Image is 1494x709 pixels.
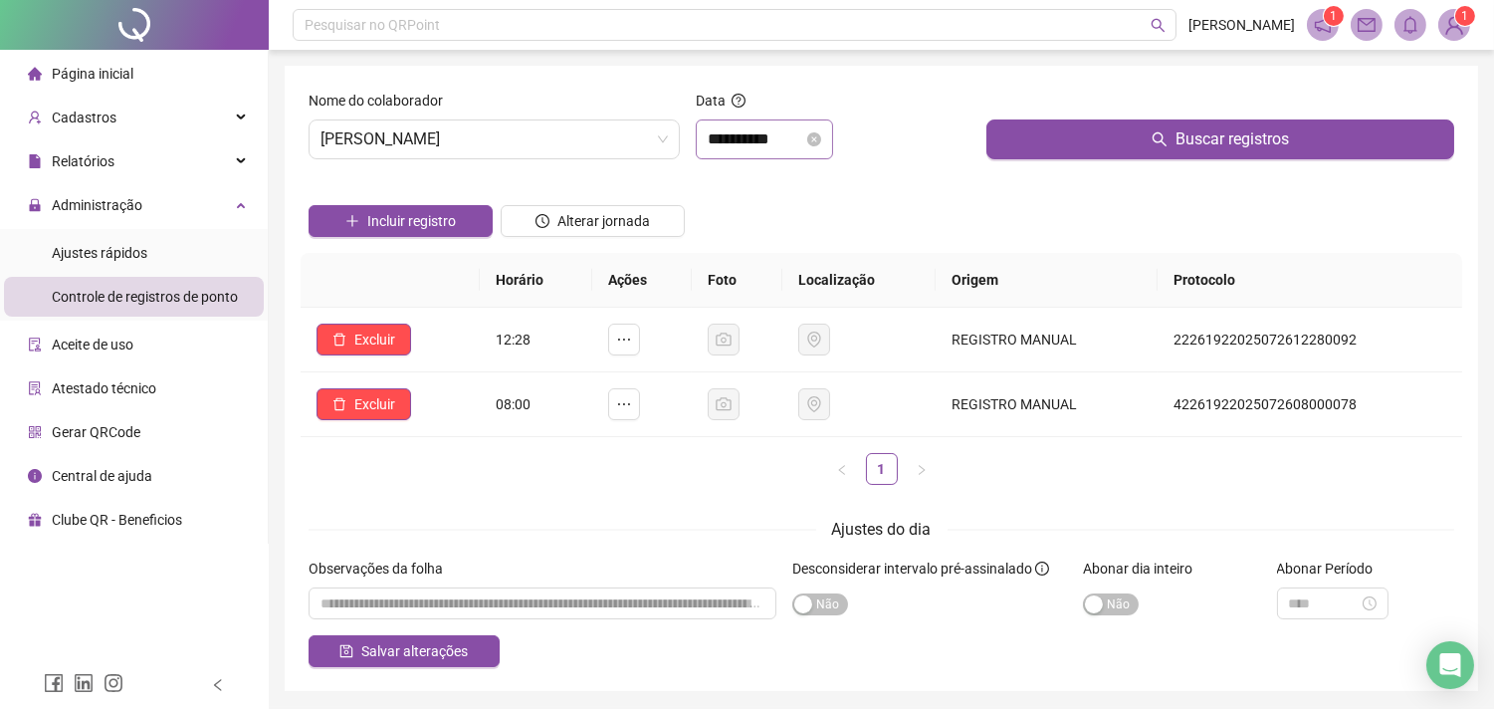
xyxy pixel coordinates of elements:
[592,253,692,308] th: Ações
[74,673,94,693] span: linkedin
[1455,6,1475,26] sup: Atualize o seu contato no menu Meus Dados
[44,673,64,693] span: facebook
[906,453,938,485] button: right
[52,424,140,440] span: Gerar QRCode
[52,197,142,213] span: Administração
[52,245,147,261] span: Ajustes rápidos
[361,640,468,662] span: Salvar alterações
[866,453,898,485] li: 1
[832,520,932,539] span: Ajustes do dia
[28,381,42,395] span: solution
[616,332,632,348] span: ellipsis
[1035,562,1049,576] span: info-circle
[28,111,42,124] span: user-add
[826,453,858,485] li: Página anterior
[1324,6,1344,26] sup: 1
[480,253,592,308] th: Horário
[501,215,685,231] a: Alterar jornada
[1188,14,1295,36] span: [PERSON_NAME]
[52,110,116,125] span: Cadastros
[332,397,346,411] span: delete
[28,154,42,168] span: file
[28,338,42,352] span: audit
[52,66,133,82] span: Página inicial
[52,153,114,169] span: Relatórios
[1158,253,1462,308] th: Protocolo
[317,388,411,420] button: Excluir
[792,561,1032,577] span: Desconsiderar intervalo pré-assinalado
[28,513,42,527] span: gift
[52,337,133,353] span: Aceite de uso
[28,67,42,81] span: home
[807,132,821,146] span: close-circle
[986,119,1454,159] button: Buscar registros
[496,396,531,412] span: 08:00
[1439,10,1469,40] img: 85695
[367,210,456,232] span: Incluir registro
[1331,9,1338,23] span: 1
[1158,308,1462,372] td: 22261922025072612280092
[1152,131,1168,147] span: search
[826,453,858,485] button: left
[782,253,936,308] th: Localização
[317,324,411,355] button: Excluir
[867,454,897,484] a: 1
[692,253,782,308] th: Foto
[936,253,1158,308] th: Origem
[52,512,182,528] span: Clube QR - Beneficios
[309,90,456,112] label: Nome do colaborador
[557,210,650,232] span: Alterar jornada
[1358,16,1376,34] span: mail
[354,329,395,351] span: Excluir
[52,289,238,305] span: Controle de registros de ponto
[936,308,1158,372] td: REGISTRO MANUAL
[28,198,42,212] span: lock
[320,120,668,158] span: ANDRE ZACARIAS DE ANDRADE
[496,332,531,348] span: 12:28
[501,205,685,237] button: Alterar jornada
[1277,558,1387,580] label: Abonar Período
[1462,9,1469,23] span: 1
[836,464,848,476] span: left
[354,393,395,415] span: Excluir
[28,425,42,439] span: qrcode
[906,453,938,485] li: Próxima página
[1314,16,1332,34] span: notification
[1158,372,1462,437] td: 42261922025072608000078
[732,94,746,108] span: question-circle
[535,214,549,228] span: clock-circle
[211,678,225,692] span: left
[1175,127,1289,151] span: Buscar registros
[345,214,359,228] span: plus
[52,380,156,396] span: Atestado técnico
[332,333,346,347] span: delete
[339,644,353,658] span: save
[916,464,928,476] span: right
[1083,558,1205,580] label: Abonar dia inteiro
[616,396,632,412] span: ellipsis
[1401,16,1419,34] span: bell
[28,469,42,483] span: info-circle
[936,372,1158,437] td: REGISTRO MANUAL
[1426,641,1474,689] div: Open Intercom Messenger
[696,93,726,109] span: Data
[52,468,152,484] span: Central de ajuda
[309,558,456,580] label: Observações da folha
[309,205,493,237] button: Incluir registro
[104,673,123,693] span: instagram
[1151,18,1166,33] span: search
[309,635,500,667] button: Salvar alterações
